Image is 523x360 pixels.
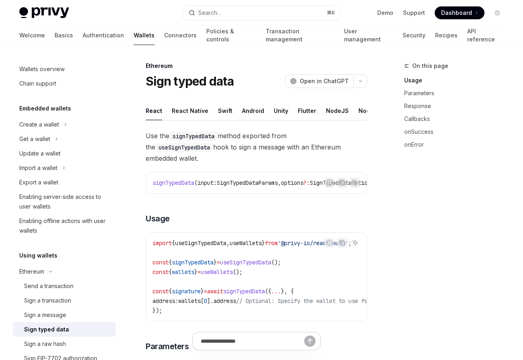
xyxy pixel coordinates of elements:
span: signature [172,288,201,295]
span: , [278,179,281,186]
a: Security [403,26,425,45]
input: Ask a question... [201,332,304,350]
span: const [153,268,169,276]
a: Transaction management [266,26,335,45]
span: ... [271,288,281,295]
span: signTypedData [223,288,265,295]
span: options [281,179,303,186]
span: = [217,259,220,266]
div: NodeJS (server-auth) [358,101,421,120]
a: Welcome [19,26,45,45]
span: (); [271,259,281,266]
a: API reference [467,26,504,45]
div: Android [242,101,264,120]
span: = [197,268,201,276]
span: '@privy-io/react-auth' [278,239,348,247]
span: }, { [281,288,294,295]
span: input [197,179,214,186]
span: address [214,297,236,305]
code: signTypedData [169,132,218,141]
span: signTypedData [172,259,214,266]
span: }); [153,307,162,314]
span: signTypedData [153,179,194,186]
span: { [172,239,175,247]
h5: Embedded wallets [19,104,71,113]
a: Demo [377,9,393,17]
div: Wallets overview [19,64,65,74]
div: Ethereum [146,62,367,70]
button: Report incorrect code [324,177,335,188]
button: Report incorrect code [324,237,335,248]
div: Sign a message [24,310,66,320]
span: = [204,288,207,295]
span: SignTypedDataOptions [310,179,374,186]
span: } [262,239,265,247]
span: ]. [207,297,214,305]
span: } [201,288,204,295]
span: Dashboard [441,9,472,17]
h5: Using wallets [19,251,57,260]
span: Open in ChatGPT [300,77,349,85]
div: Sign a transaction [24,296,71,305]
div: Ethereum [19,267,44,276]
a: Sign a raw hash [13,337,116,351]
span: ; [348,239,352,247]
span: [ [201,297,204,305]
a: Sign typed data [13,322,116,337]
h1: Sign typed data [146,74,234,88]
div: React Native [172,101,208,120]
button: Ask AI [350,177,360,188]
div: Sign a raw hash [24,339,66,349]
div: NodeJS [326,101,349,120]
span: import [153,239,172,247]
img: light logo [19,7,69,18]
button: Copy the contents from the code block [337,237,348,248]
a: Sign a transaction [13,293,116,308]
span: Usage [146,213,170,224]
code: useSignTypedData [155,143,213,152]
span: SignTypedDataParams [217,179,278,186]
span: On this page [412,61,448,71]
span: const [153,259,169,266]
a: Callbacks [404,112,510,125]
a: Sign a message [13,308,116,322]
div: Create a wallet [19,120,59,129]
div: Unity [274,101,288,120]
button: Toggle Create a wallet section [13,117,116,132]
div: Send a transaction [24,281,73,291]
a: Authentication [83,26,124,45]
a: Enabling server-side access to user wallets [13,190,116,214]
a: Export a wallet [13,175,116,190]
span: Use the method exported from the hook to sign a message with an Ethereum embedded wallet. [146,130,367,164]
div: React [146,101,162,120]
a: onSuccess [404,125,510,138]
button: Toggle Get a wallet section [13,132,116,146]
span: : [214,179,217,186]
div: Enabling server-side access to user wallets [19,192,111,211]
a: onError [404,138,510,151]
a: Wallets overview [13,62,116,76]
span: , [226,239,230,247]
span: const [153,288,169,295]
span: } [214,259,217,266]
span: } [194,268,197,276]
span: { [169,288,172,295]
a: Policies & controls [206,26,256,45]
span: ⌘ K [327,10,335,16]
a: Enabling offline actions with user wallets [13,214,116,238]
span: { [169,259,172,266]
div: Flutter [298,101,316,120]
button: Toggle Import a wallet section [13,161,116,175]
a: Send a transaction [13,279,116,293]
button: Toggle dark mode [491,6,504,19]
span: wallets [172,268,194,276]
span: (); [233,268,242,276]
button: Copy the contents from the code block [337,177,348,188]
span: useSignTypedData [220,259,271,266]
a: Support [403,9,425,17]
div: Sign typed data [24,325,69,334]
span: useWallets [201,268,233,276]
div: Update a wallet [19,149,61,158]
button: Ask AI [350,237,360,248]
div: Get a wallet [19,134,50,144]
